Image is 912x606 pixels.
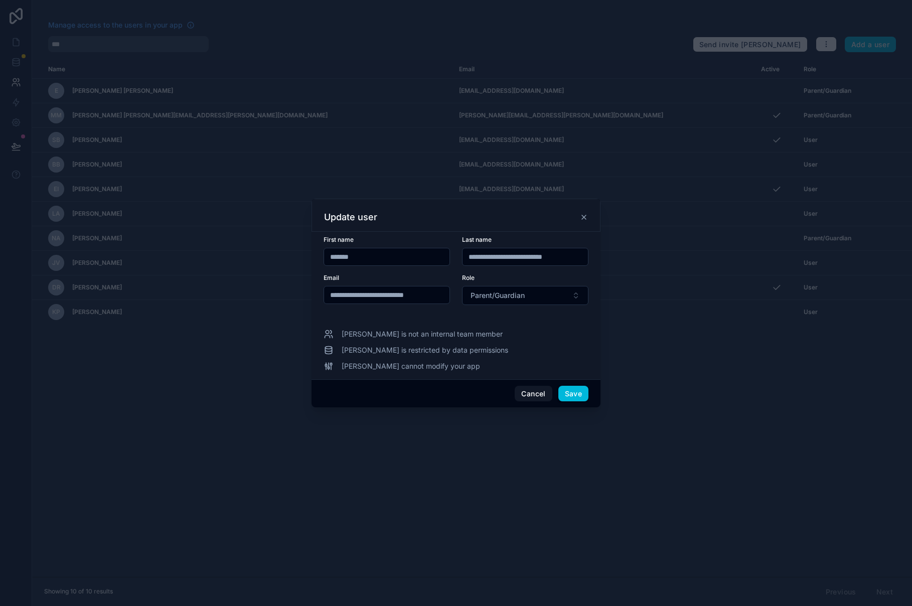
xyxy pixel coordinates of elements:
[342,361,480,371] span: [PERSON_NAME] cannot modify your app
[558,386,588,402] button: Save
[471,290,525,300] span: Parent/Guardian
[324,274,339,281] span: Email
[462,274,475,281] span: Role
[324,211,377,223] h3: Update user
[324,236,354,243] span: First name
[462,286,588,305] button: Select Button
[515,386,552,402] button: Cancel
[342,345,508,355] span: [PERSON_NAME] is restricted by data permissions
[462,236,492,243] span: Last name
[342,329,503,339] span: [PERSON_NAME] is not an internal team member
